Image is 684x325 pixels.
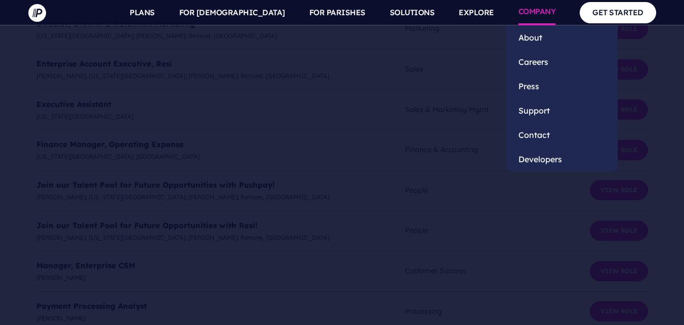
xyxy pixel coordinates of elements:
[506,123,618,147] a: Contact
[506,147,618,171] a: Developers
[506,98,618,123] a: Support
[580,2,656,23] a: GET STARTED
[506,74,618,98] a: Press
[506,50,618,74] a: Careers
[506,25,618,50] a: About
